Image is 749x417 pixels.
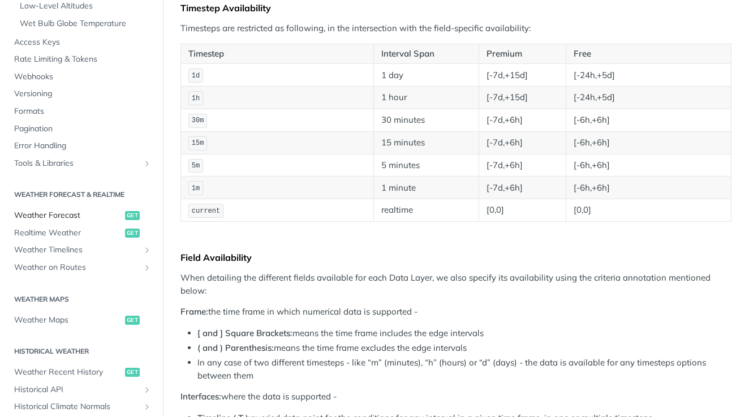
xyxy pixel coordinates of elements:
a: Historical APIShow subpages for Historical API [8,381,154,398]
strong: Interfaces: [180,391,221,402]
td: [0,0] [479,199,566,222]
h2: Historical Weather [8,346,154,356]
td: 1 hour [373,87,479,109]
th: Interval Span [373,44,479,64]
td: [-6h,+6h] [566,154,731,177]
span: 5m [192,162,200,170]
td: 1 day [373,64,479,87]
a: Weather on RoutesShow subpages for Weather on Routes [8,259,154,276]
span: Error Handling [14,140,152,152]
strong: ( and ) Parenthesis: [197,342,274,353]
a: Versioning [8,85,154,102]
td: 5 minutes [373,154,479,177]
td: [-6h,+6h] [566,177,731,199]
span: 15m [192,139,204,147]
span: Tools & Libraries [14,158,140,169]
a: Formats [8,103,154,120]
p: the time frame in which numerical data is supported - [180,306,731,319]
td: [-24h,+5d] [566,87,731,109]
span: get [125,211,140,220]
span: get [125,229,140,238]
a: Historical Climate NormalsShow subpages for Historical Climate Normals [8,398,154,415]
td: [-6h,+6h] [566,109,731,132]
span: 1d [192,72,200,80]
span: Rate Limiting & Tokens [14,54,152,65]
th: Premium [479,44,566,64]
a: Weather Recent Historyget [8,364,154,381]
th: Timestep [181,44,374,64]
span: Formats [14,106,152,117]
td: [-7d,+15d] [479,64,566,87]
a: Rate Limiting & Tokens [8,51,154,68]
button: Show subpages for Historical API [143,385,152,394]
strong: [ and ] Square Brackets: [197,328,292,338]
span: Weather Forecast [14,210,122,221]
span: Weather on Routes [14,262,140,273]
button: Show subpages for Tools & Libraries [143,159,152,168]
span: Versioning [14,88,152,100]
li: means the time frame includes the edge intervals [197,327,731,340]
a: Pagination [8,121,154,137]
span: Realtime Weather [14,227,122,239]
td: [-7d,+15d] [479,87,566,109]
a: Webhooks [8,68,154,85]
span: Webhooks [14,71,152,83]
span: Access Keys [14,37,152,48]
p: When detailing the different fields available for each Data Layer, we also specify its availabili... [180,272,731,297]
div: Timestep Availability [180,2,731,14]
span: Pagination [14,123,152,135]
div: Field Availability [180,252,731,263]
button: Show subpages for Historical Climate Normals [143,402,152,411]
td: [-7d,+6h] [479,177,566,199]
td: 15 minutes [373,131,479,154]
a: Weather TimelinesShow subpages for Weather Timelines [8,242,154,259]
td: [-7d,+6h] [479,131,566,154]
a: Weather Forecastget [8,207,154,224]
td: [-7d,+6h] [479,154,566,177]
h2: Weather Forecast & realtime [8,190,154,200]
p: where the data is supported - [180,390,731,403]
th: Free [566,44,731,64]
h2: Weather Maps [8,294,154,304]
td: 30 minutes [373,109,479,132]
a: Wet Bulb Globe Temperature [14,15,154,32]
strong: Frame: [180,306,208,317]
span: 1h [192,94,200,102]
a: Realtime Weatherget [8,225,154,242]
button: Show subpages for Weather Timelines [143,246,152,255]
td: [-24h,+5d] [566,64,731,87]
td: [0,0] [566,199,731,222]
td: [-6h,+6h] [566,131,731,154]
a: Access Keys [8,34,154,51]
span: Wet Bulb Globe Temperature [20,18,152,29]
span: 1m [192,184,200,192]
td: [-7d,+6h] [479,109,566,132]
span: 30m [192,117,204,124]
span: Weather Recent History [14,367,122,378]
td: realtime [373,199,479,222]
span: Weather Timelines [14,244,140,256]
span: get [125,368,140,377]
span: Historical API [14,384,140,395]
a: Weather Mapsget [8,312,154,329]
a: Error Handling [8,137,154,154]
li: means the time frame excludes the edge intervals [197,342,731,355]
td: 1 minute [373,177,479,199]
span: current [192,207,220,215]
span: Low-Level Altitudes [20,1,152,12]
button: Show subpages for Weather on Routes [143,263,152,272]
span: Historical Climate Normals [14,401,140,412]
p: Timesteps are restricted as following, in the intersection with the field-specific availability: [180,22,731,35]
li: In any case of two different timesteps - like “m” (minutes), “h” (hours) or “d” (days) - the data... [197,356,731,382]
span: Weather Maps [14,315,122,326]
a: Tools & LibrariesShow subpages for Tools & Libraries [8,155,154,172]
span: get [125,316,140,325]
